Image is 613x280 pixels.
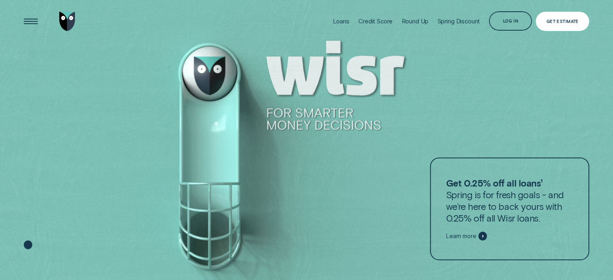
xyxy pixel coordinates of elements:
[333,17,349,25] div: Loans
[446,232,476,240] span: Learn more
[446,177,543,189] strong: Get 0.25% off all loans¹
[59,12,75,31] img: Wisr
[437,17,480,25] div: Spring Discount
[401,17,428,25] div: Round Up
[21,12,40,31] button: Open Menu
[446,177,574,224] p: Spring is for fresh goals - and we’re here to back yours with 0.25% off all Wisr loans.
[547,19,579,23] div: Get Estimate
[536,12,589,31] a: Get Estimate
[489,11,532,31] button: Log in
[358,17,393,25] div: Credit Score
[430,158,590,260] a: Get 0.25% off all loans¹Spring is for fresh goals - and we’re here to back yours with 0.25% off a...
